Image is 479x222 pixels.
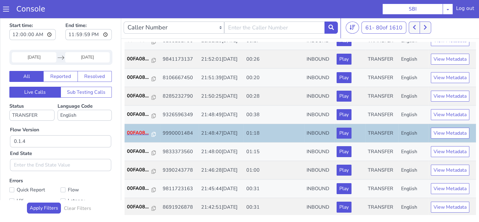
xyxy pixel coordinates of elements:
[304,33,334,52] td: INBOUND
[127,113,158,120] a: 00FA08...
[127,187,152,194] p: 00FA08...
[382,4,443,15] button: SBI
[127,94,152,101] p: 00FA08...
[9,12,56,23] input: Start time:
[337,74,351,85] button: Play
[431,92,469,103] button: View Metadata
[365,107,398,126] td: TRANSFER
[398,70,428,89] td: English
[398,144,428,163] td: English
[160,89,199,107] td: 9326596349
[199,70,244,89] td: 21:50:25[DATE]
[244,144,304,163] td: 01:00
[456,5,474,15] div: Log out
[304,107,334,126] td: INBOUND
[199,126,244,144] td: 21:48:00[DATE]
[244,70,304,89] td: 00:28
[127,39,152,46] p: 00FA08...
[337,166,351,177] button: Play
[398,52,428,70] td: English
[61,180,112,188] label: Latency
[398,126,428,144] td: English
[365,126,398,144] td: TRANSFER
[10,142,111,154] input: Enter the End State Value
[127,76,152,83] p: 00FA08...
[160,126,199,144] td: 9833373560
[244,52,304,70] td: 00:20
[304,52,334,70] td: INBOUND
[78,54,112,65] button: Resolved
[224,5,325,17] input: Enter the Caller Number
[10,109,39,117] label: Flow Version
[10,133,32,140] label: End State
[365,89,398,107] td: TRANSFER
[127,131,158,138] a: 00FA08...
[337,185,351,196] button: Play
[61,169,112,177] label: Flow
[61,70,112,81] button: Sub Testing Calls
[43,54,78,65] button: Reported
[12,35,56,46] input: Start Date
[365,52,398,70] td: TRANSFER
[431,37,469,48] button: View Metadata
[127,57,152,64] p: 00FA08...
[58,86,112,104] label: Language Code
[244,107,304,126] td: 01:18
[365,70,398,89] td: TRANSFER
[337,92,351,103] button: Play
[304,163,334,181] td: INBOUND
[431,129,469,140] button: View Metadata
[199,52,244,70] td: 21:51:39[DATE]
[376,7,402,15] span: 80 of 1610
[27,186,61,197] button: Apply Filters
[65,12,112,23] input: End time:
[127,94,158,101] a: 00FA08...
[431,148,469,159] button: View Metadata
[160,107,199,126] td: 9990001484
[337,111,351,122] button: Play
[337,148,351,159] button: Play
[160,181,199,200] td: 8691926878
[365,163,398,181] td: TRANSFER
[304,70,334,89] td: INBOUND
[361,5,406,17] button: 61- 80of 1610
[199,89,244,107] td: 21:48:49[DATE]
[9,70,61,81] button: Live Calls
[160,70,199,89] td: 8285232790
[244,89,304,107] td: 00:38
[199,181,244,200] td: 21:42:51[DATE]
[199,163,244,181] td: 21:45:44[DATE]
[9,54,44,65] button: All
[304,126,334,144] td: INBOUND
[365,181,398,200] td: TRANSFER
[337,37,351,48] button: Play
[160,163,199,181] td: 9811723163
[65,35,110,46] input: End Date
[127,57,158,64] a: 00FA08...
[9,86,55,104] label: Status
[431,166,469,177] button: View Metadata
[9,93,55,104] select: Status
[160,33,199,52] td: 9841173137
[127,168,158,175] a: 00FA08...
[398,163,428,181] td: English
[398,107,428,126] td: English
[127,39,158,46] a: 00FA08...
[9,180,61,188] label: UX
[127,76,158,83] a: 00FA08...
[9,5,52,13] a: Console
[127,150,152,157] p: 00FA08...
[64,189,91,195] h6: Clear Filters
[244,126,304,144] td: 01:15
[431,185,469,196] button: View Metadata
[127,187,158,194] a: 00FA08...
[365,33,398,52] td: TRANSFER
[431,55,469,66] button: View Metadata
[431,111,469,122] button: View Metadata
[244,163,304,181] td: 00:31
[58,93,112,104] select: Language Code
[65,3,112,25] label: End time:
[337,129,351,140] button: Play
[244,181,304,200] td: 00:31
[244,33,304,52] td: 00:26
